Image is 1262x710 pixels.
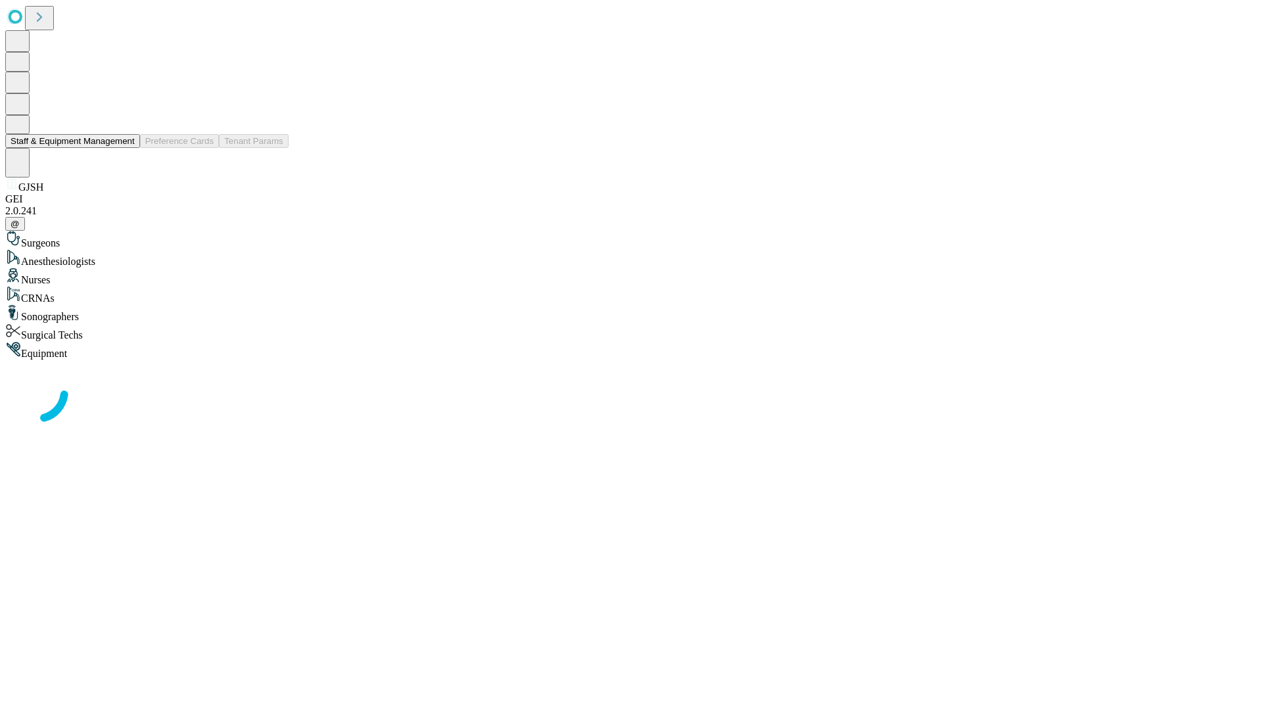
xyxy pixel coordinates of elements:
[140,134,219,148] button: Preference Cards
[5,323,1257,341] div: Surgical Techs
[5,268,1257,286] div: Nurses
[5,193,1257,205] div: GEI
[5,231,1257,249] div: Surgeons
[5,286,1257,304] div: CRNAs
[5,341,1257,360] div: Equipment
[5,205,1257,217] div: 2.0.241
[5,249,1257,268] div: Anesthesiologists
[5,304,1257,323] div: Sonographers
[5,217,25,231] button: @
[18,181,43,193] span: GJSH
[219,134,289,148] button: Tenant Params
[5,134,140,148] button: Staff & Equipment Management
[11,219,20,229] span: @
